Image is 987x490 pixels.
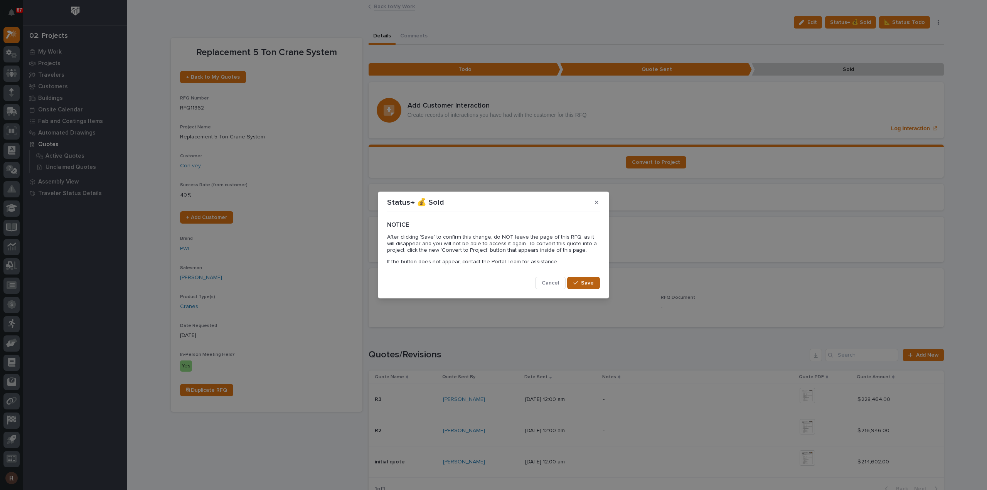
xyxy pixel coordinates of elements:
[535,277,566,289] button: Cancel
[387,221,600,229] h2: NOTICE
[567,277,600,289] button: Save
[387,198,444,207] p: Status→ 💰 Sold
[542,280,559,286] span: Cancel
[581,280,594,286] span: Save
[387,234,600,253] p: After clicking 'Save' to confirm this change, do NOT leave the page of this RFQ, as it will disap...
[387,259,600,265] p: If the button does not appear, contact the Portal Team for assistance.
